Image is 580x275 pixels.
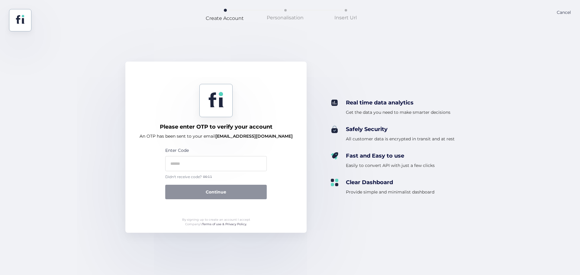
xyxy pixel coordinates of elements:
div: Get the data you need to make smarter decisions [346,109,450,116]
div: An OTP has been sent to your email [140,133,293,140]
div: Enter Code [165,147,267,154]
div: Provide simple and minimalist dashboard [346,188,434,196]
div: Create Account [206,14,244,22]
a: Terms of use & Privacy Policy. [202,222,247,226]
div: Safely Security [346,126,455,133]
div: Real time data analytics [346,99,450,106]
div: Clear Dashboard [346,179,434,186]
div: Didn't receive code? [165,174,267,180]
span: 00:11 [203,174,212,179]
span: [EMAIL_ADDRESS][DOMAIN_NAME] [215,133,293,139]
div: All customer data is encrypted in transit and at rest [346,135,455,142]
div: Easily to convert API with just a few clicks [346,162,435,169]
div: Please enter OTP to verify your account [160,123,272,130]
div: Cancel [557,9,571,31]
button: Continue [165,185,267,199]
div: By signing up to create an account I accept Company’s [177,217,255,227]
div: Fast and Easy to use [346,152,435,159]
div: Insert Url [334,14,357,21]
div: Personalisation [267,14,304,21]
